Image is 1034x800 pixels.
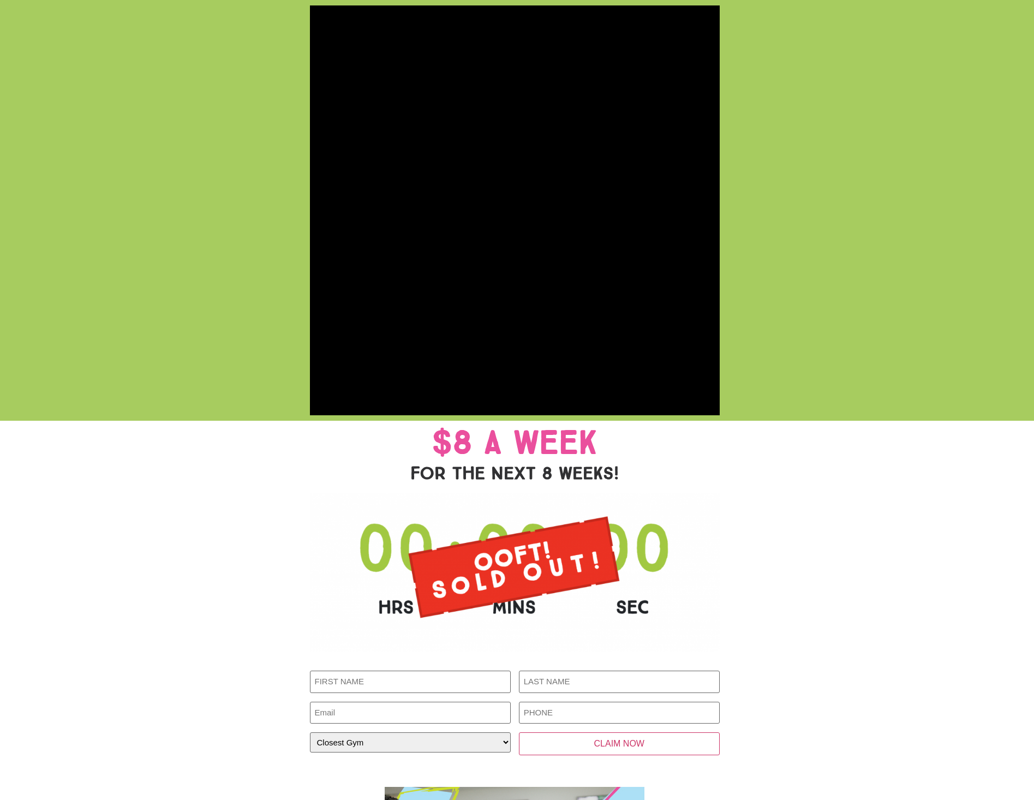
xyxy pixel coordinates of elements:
[310,426,720,459] h2: $8 A WEEK
[310,464,720,482] h2: FOR THE NEXT 8 WEEKS!
[310,671,511,693] input: FIRST NAME
[519,732,720,755] input: CLAIM NOW
[310,702,511,724] input: Email
[519,702,720,724] input: PHONE
[519,671,720,693] input: LAST NAME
